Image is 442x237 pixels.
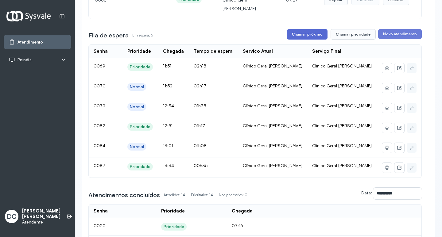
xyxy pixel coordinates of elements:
span: 07:16 [232,223,243,228]
div: Chegada [163,48,184,54]
span: 00h35 [194,163,207,168]
div: Serviço Atual [243,48,273,54]
p: Atendidos: 14 [164,191,191,199]
div: Clínico Geral [PERSON_NAME] [243,63,303,69]
span: Clínico Geral [PERSON_NAME] [312,103,372,108]
button: Chamar próximo [287,29,328,40]
div: Clínico Geral [PERSON_NAME] [243,163,303,168]
span: Clínico Geral [PERSON_NAME] [312,83,372,88]
div: Normal [130,104,144,109]
div: Prioridade [130,64,150,70]
img: Logotipo do estabelecimento [6,11,51,21]
div: Clínico Geral [PERSON_NAME] [243,103,303,109]
span: 13:01 [163,143,173,148]
div: Clínico Geral [PERSON_NAME] [243,123,303,128]
span: Clínico Geral [PERSON_NAME] [312,123,372,128]
div: Clínico Geral [PERSON_NAME] [243,143,303,148]
div: Clínico Geral [PERSON_NAME] [243,83,303,89]
span: | [215,193,216,197]
button: Chamar prioridade [331,29,376,40]
span: Clínico Geral [PERSON_NAME] [312,163,372,168]
button: Novo atendimento [378,29,421,39]
span: 0084 [94,143,105,148]
div: Prioridade [164,224,184,229]
span: Clínico Geral [PERSON_NAME] [312,63,372,68]
p: Em espera: 6 [132,31,153,40]
span: 0069 [94,63,105,68]
a: Atendimento [9,39,66,45]
span: 12:34 [163,103,174,108]
h3: Atendimentos concluídos [88,191,160,199]
span: 11:52 [163,83,173,88]
div: Senha [94,208,108,214]
span: 0020 [94,223,106,228]
div: Prioridade [127,48,151,54]
span: 0079 [94,103,105,108]
span: 13:34 [163,163,174,168]
span: 01h17 [194,123,205,128]
div: Tempo de espera [194,48,233,54]
div: Serviço Final [312,48,341,54]
span: 11:51 [163,63,171,68]
span: 01h35 [194,103,206,108]
p: Prioritários: 14 [191,191,219,199]
span: Painéis [17,57,32,63]
div: Normal [130,144,144,149]
div: Prioridade [161,208,185,214]
p: [PERSON_NAME] [PERSON_NAME] [22,208,60,220]
span: 0082 [94,123,105,128]
label: Data: [361,190,372,195]
p: Atendente [22,220,60,225]
span: | [188,193,188,197]
span: 0087 [94,163,105,168]
h3: Fila de espera [88,31,129,40]
span: 02h17 [194,83,206,88]
div: Normal [130,84,144,90]
span: Atendimento [17,40,43,45]
div: Chegada [232,208,253,214]
span: 01h08 [194,143,207,148]
div: Prioridade [130,124,150,129]
span: 12:51 [163,123,173,128]
p: Não prioritários: 0 [219,191,247,199]
span: 0070 [94,83,106,88]
span: Clínico Geral [PERSON_NAME] [312,143,372,148]
span: 02h18 [194,63,206,68]
div: Senha [94,48,108,54]
div: Prioridade [130,164,150,169]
